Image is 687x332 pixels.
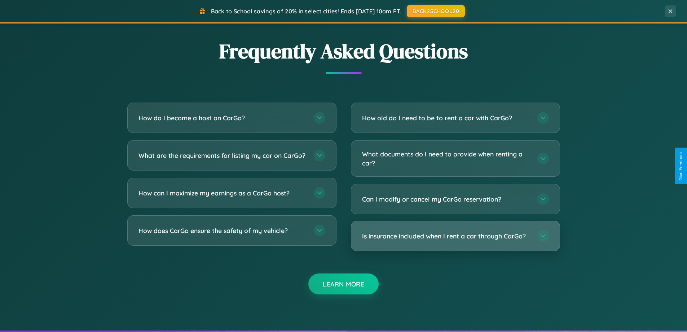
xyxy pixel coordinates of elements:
[362,195,530,204] h3: Can I modify or cancel my CarGo reservation?
[127,37,560,65] h2: Frequently Asked Questions
[138,189,307,198] h3: How can I maximize my earnings as a CarGo host?
[138,113,307,122] h3: How do I become a host on CarGo?
[138,151,307,160] h3: What are the requirements for listing my car on CarGo?
[138,226,307,235] h3: How does CarGo ensure the safety of my vehicle?
[362,150,530,167] h3: What documents do I need to provide when renting a car?
[211,8,401,15] span: Back to School savings of 20% in select cities! Ends [DATE] 10am PT.
[308,273,379,294] button: Learn More
[362,232,530,241] h3: Is insurance included when I rent a car through CarGo?
[678,151,683,181] div: Give Feedback
[362,113,530,122] h3: How old do I need to be to rent a car with CarGo?
[407,5,465,17] button: BACK2SCHOOL20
